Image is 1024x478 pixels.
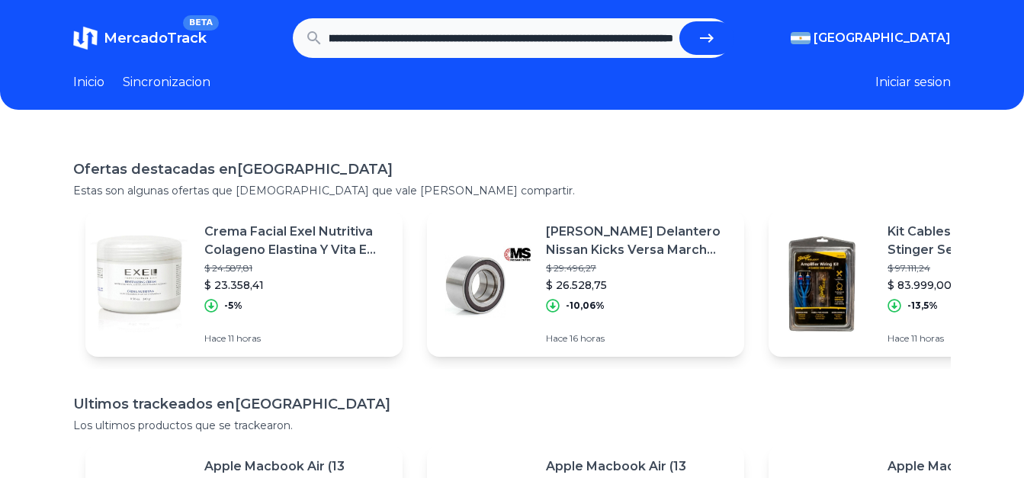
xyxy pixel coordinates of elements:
[73,73,104,91] a: Inicio
[546,277,732,293] p: $ 26.528,75
[204,262,390,274] p: $ 24.587,81
[183,15,219,30] span: BETA
[769,230,875,337] img: Featured image
[73,418,951,433] p: Los ultimos productos que se trackearon.
[73,159,951,180] h1: Ofertas destacadas en [GEOGRAPHIC_DATA]
[814,29,951,47] span: [GEOGRAPHIC_DATA]
[204,332,390,345] p: Hace 11 horas
[123,73,210,91] a: Sincronizacion
[546,262,732,274] p: $ 29.496,27
[85,230,192,337] img: Featured image
[546,332,732,345] p: Hace 16 horas
[204,277,390,293] p: $ 23.358,41
[791,29,951,47] button: [GEOGRAPHIC_DATA]
[85,210,403,357] a: Featured imageCrema Facial Exel Nutritiva Colageno Elastina Y Vita E 250ml$ 24.587,81$ 23.358,41-...
[907,300,938,312] p: -13,5%
[73,26,98,50] img: MercadoTrack
[427,210,744,357] a: Featured image[PERSON_NAME] Delantero Nissan Kicks Versa March Con Abs 37x72x37$ 29.496,27$ 26.52...
[791,32,811,44] img: Argentina
[875,73,951,91] button: Iniciar sesion
[546,223,732,259] p: [PERSON_NAME] Delantero Nissan Kicks Versa March Con Abs 37x72x37
[73,26,207,50] a: MercadoTrackBETA
[104,30,207,47] span: MercadoTrack
[73,393,951,415] h1: Ultimos trackeados en [GEOGRAPHIC_DATA]
[566,300,605,312] p: -10,06%
[204,223,390,259] p: Crema Facial Exel Nutritiva Colageno Elastina Y Vita E 250ml
[224,300,242,312] p: -5%
[427,230,534,337] img: Featured image
[73,183,951,198] p: Estas son algunas ofertas que [DEMOGRAPHIC_DATA] que vale [PERSON_NAME] compartir.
